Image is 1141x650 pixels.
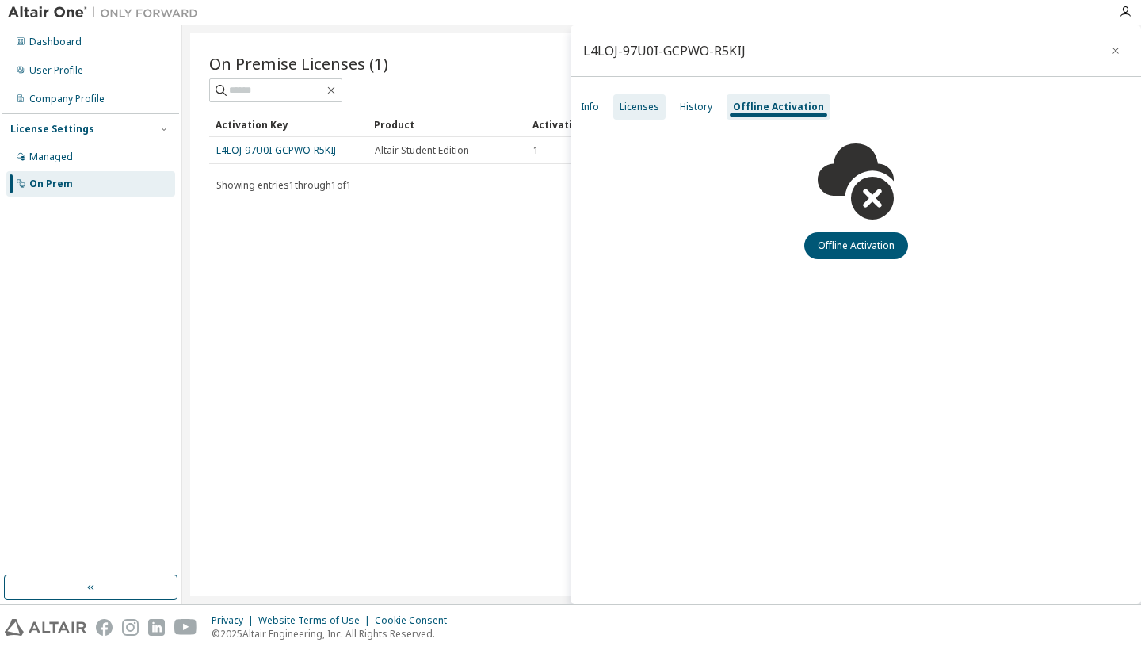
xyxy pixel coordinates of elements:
[148,619,165,636] img: linkedin.svg
[804,232,908,259] button: Offline Activation
[216,143,336,157] a: L4LOJ-97U0I-GCPWO-R5KIJ
[216,112,361,137] div: Activation Key
[174,619,197,636] img: youtube.svg
[29,36,82,48] div: Dashboard
[96,619,113,636] img: facebook.svg
[375,614,456,627] div: Cookie Consent
[583,44,746,57] div: L4LOJ-97U0I-GCPWO-R5KIJ
[375,144,469,157] span: Altair Student Edition
[8,5,206,21] img: Altair One
[122,619,139,636] img: instagram.svg
[29,151,73,163] div: Managed
[620,101,659,113] div: Licenses
[209,52,388,75] span: On Premise Licenses (1)
[581,101,599,113] div: Info
[29,64,83,77] div: User Profile
[212,614,258,627] div: Privacy
[29,178,73,190] div: On Prem
[212,627,456,640] p: © 2025 Altair Engineering, Inc. All Rights Reserved.
[216,178,352,192] span: Showing entries 1 through 1 of 1
[5,619,86,636] img: altair_logo.svg
[532,112,678,137] div: Activation Allowed
[733,101,824,113] div: Offline Activation
[680,101,712,113] div: History
[533,144,539,157] span: 1
[29,93,105,105] div: Company Profile
[10,123,94,136] div: License Settings
[374,112,520,137] div: Product
[258,614,375,627] div: Website Terms of Use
